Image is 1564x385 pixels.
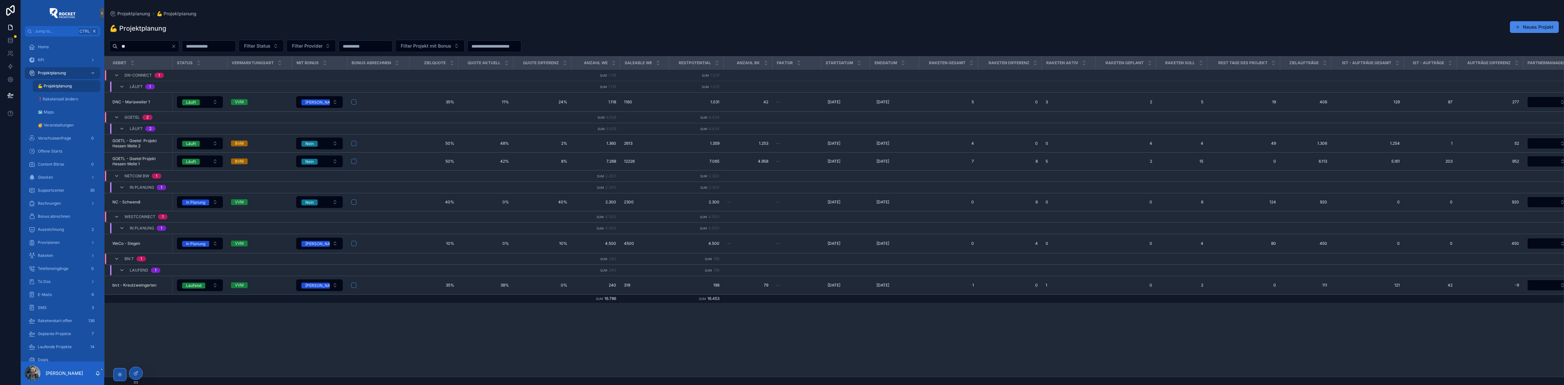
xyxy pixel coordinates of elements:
a: Select Button [296,155,343,168]
a: WeCo - Siegen [112,241,168,246]
button: Jump to...CtrlK [25,26,100,37]
a: Select Button [296,237,343,250]
div: 2 [89,226,96,233]
span: 2% [517,141,567,146]
div: Nein [305,141,314,147]
span: WeCo - Siegen [112,241,140,246]
div: VVM [235,241,244,246]
a: 124 [1211,200,1276,205]
span: [DATE] [876,99,889,105]
a: 0 [923,200,974,205]
span: 5.161 [1335,159,1400,164]
span: 10% [517,241,567,246]
a: 10% [413,241,454,246]
span: 1160 [624,99,632,105]
span: 129 [1335,99,1400,105]
span: [DATE] [876,159,889,164]
div: BVM [235,158,244,164]
a: 5 [1160,99,1203,105]
a: [DATE] [874,156,915,167]
button: Select Button [177,238,223,249]
a: 24% [517,99,567,105]
a: [DATE] [874,197,915,207]
a: Rechnungen [25,198,100,209]
span: In Planung [130,226,154,231]
a: ❗️Raketensoll ändern [33,93,100,105]
a: [DATE] [874,238,915,249]
span: 0 [1211,159,1276,164]
a: [DATE] [825,138,866,149]
span: Filter Provider [292,43,323,49]
span: 4.958 [727,159,768,164]
a: -- [776,141,817,146]
a: 0 [982,99,1038,105]
span: Bonus abrechnen [38,214,70,219]
button: Select Button [177,155,223,167]
a: 920 [1284,200,1327,205]
a: 6 [982,200,1038,205]
a: [DATE] [874,138,915,149]
a: 277 [1460,99,1519,105]
button: Select Button [296,238,343,249]
span: Filter Projekt mit Bonus [401,43,451,49]
span: Läuft [130,126,143,131]
button: Unselect NEIN [301,140,318,147]
a: Offene Starts [25,145,100,157]
a: 🗺 Maps [33,106,100,118]
span: 🥳 Veranstaltungen [38,123,74,128]
span: [DATE] [876,141,889,146]
span: 12226 [624,159,635,164]
span: 2613 [624,141,632,146]
a: 0% [462,241,509,246]
span: 5 [923,99,974,105]
button: Select Button [177,196,223,208]
span: 49 [1211,141,1276,146]
a: 7.268 [575,159,616,164]
span: 1.118 [575,99,616,105]
button: Unselect JA [301,240,341,247]
span: 6 [1160,200,1203,205]
a: -- [727,200,768,205]
a: 2.300 [673,200,719,205]
a: [DATE] [825,97,866,107]
a: 35% [413,99,454,105]
a: 0 [1046,200,1092,205]
a: 0% [462,200,509,205]
span: Supportcenter [38,188,65,193]
a: 406 [1284,99,1327,105]
a: GOETL - Goetel Projekt Hessen Welle 2 [112,138,168,149]
span: 1.360 [575,141,616,146]
a: Glocken [25,171,100,183]
div: Läuft [186,159,196,165]
button: Select Button [296,96,343,108]
a: 7.065 [673,159,719,164]
span: K [92,29,97,34]
a: GOETL - Goetel Projekt Hessen Welle 1 [112,156,168,167]
span: -- [727,200,731,205]
span: -- [776,159,780,164]
a: 15 [1160,159,1203,164]
a: 1.306 [1284,141,1327,146]
a: 4 [1099,141,1152,146]
a: [DATE] [825,197,866,207]
span: Auszeichnung [38,227,64,232]
a: Neues Projekt [1510,21,1559,33]
a: 42% [462,159,509,164]
div: VVM [235,199,244,205]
